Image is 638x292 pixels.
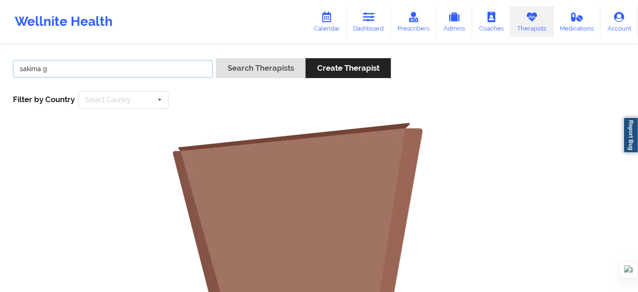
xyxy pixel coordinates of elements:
[307,6,347,37] a: Calendar
[13,95,75,104] span: Filter by Country
[472,6,511,37] a: Coaches
[85,97,131,103] div: Select Country
[623,117,638,153] a: Report Bug
[306,58,391,78] button: Create Therapist
[216,58,306,78] button: Search Therapists
[601,6,638,37] a: Account
[511,6,554,37] a: Therapists
[554,6,601,37] a: Medications
[347,6,391,37] a: Dashboard
[391,6,437,37] a: Prescribers
[13,60,213,78] input: Search Keywords
[436,6,472,37] a: Admins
